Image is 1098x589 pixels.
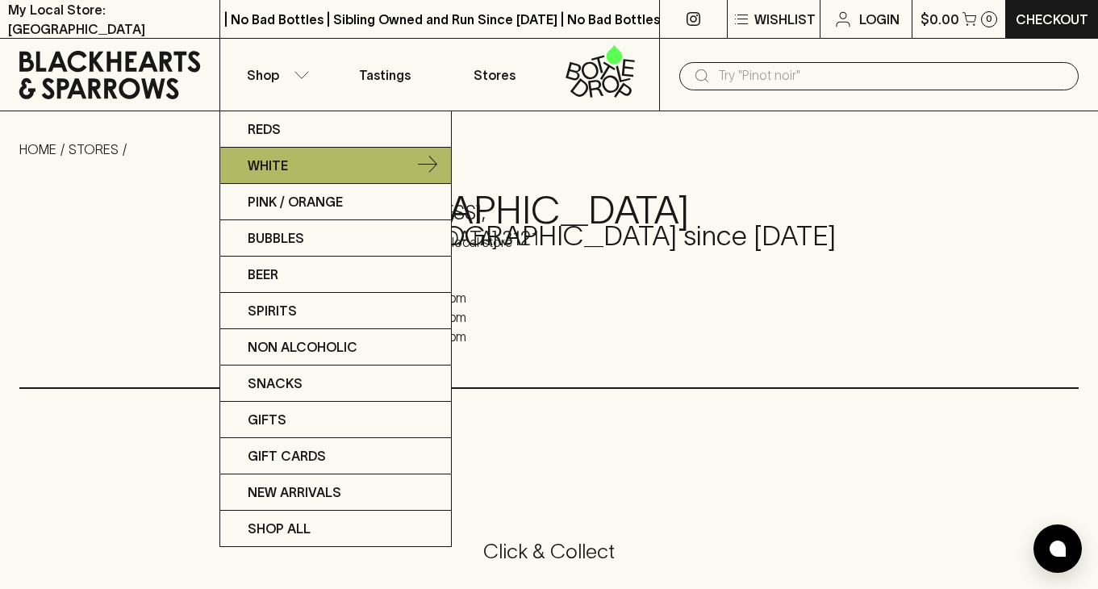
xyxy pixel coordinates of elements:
a: Gift Cards [220,438,451,474]
img: bubble-icon [1050,541,1066,557]
p: Reds [248,119,281,139]
a: Gifts [220,402,451,438]
a: Snacks [220,366,451,402]
p: Non Alcoholic [248,337,357,357]
p: Pink / Orange [248,192,343,211]
p: Gift Cards [248,446,326,466]
a: White [220,148,451,184]
p: Bubbles [248,228,304,248]
a: Non Alcoholic [220,329,451,366]
p: Snacks [248,374,303,393]
p: Beer [248,265,278,284]
a: New Arrivals [220,474,451,511]
p: Spirits [248,301,297,320]
a: SHOP ALL [220,511,451,546]
a: Bubbles [220,220,451,257]
a: Pink / Orange [220,184,451,220]
p: White [248,156,288,175]
p: Gifts [248,410,286,429]
a: Beer [220,257,451,293]
p: SHOP ALL [248,519,311,538]
a: Spirits [220,293,451,329]
p: New Arrivals [248,482,341,502]
a: Reds [220,111,451,148]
